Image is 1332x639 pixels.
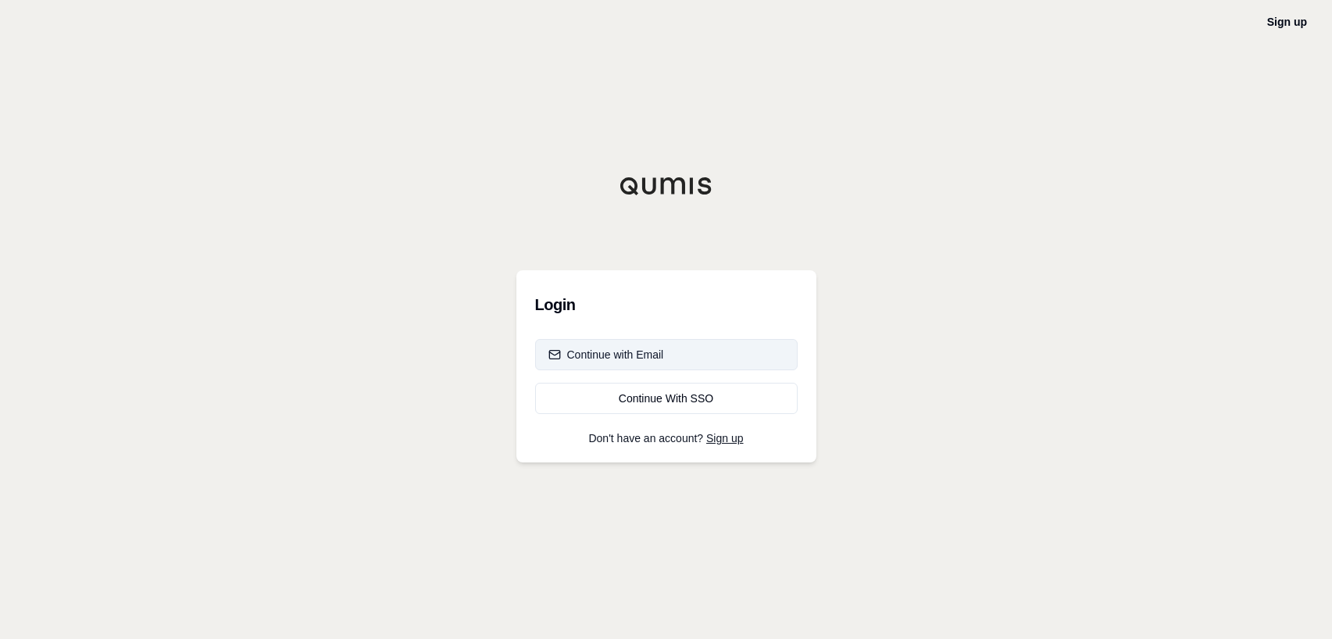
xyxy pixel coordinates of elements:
button: Continue with Email [535,339,798,370]
h3: Login [535,289,798,320]
div: Continue With SSO [548,391,784,406]
a: Sign up [1267,16,1307,28]
a: Continue With SSO [535,383,798,414]
p: Don't have an account? [535,433,798,444]
img: Qumis [620,177,713,195]
a: Sign up [706,432,743,444]
div: Continue with Email [548,347,664,362]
